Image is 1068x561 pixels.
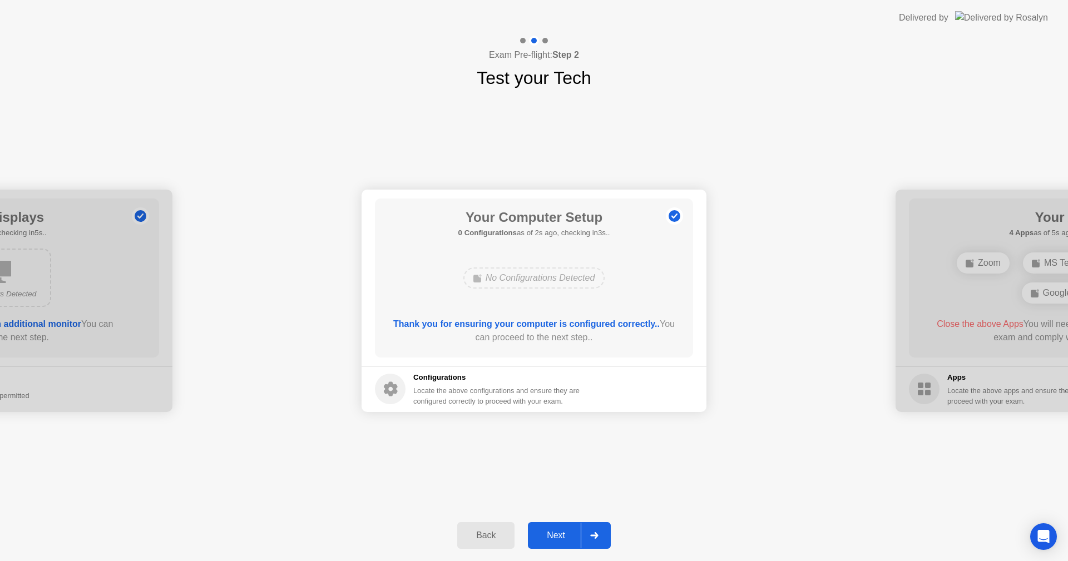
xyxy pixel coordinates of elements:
h5: as of 2s ago, checking in3s.. [458,227,610,239]
h1: Test your Tech [477,64,591,91]
b: Step 2 [552,50,579,59]
img: Delivered by Rosalyn [955,11,1048,24]
div: Open Intercom Messenger [1030,523,1057,550]
b: 0 Configurations [458,229,517,237]
button: Next [528,522,611,549]
div: Delivered by [899,11,948,24]
div: Back [461,530,511,540]
b: Thank you for ensuring your computer is configured correctly.. [393,319,660,329]
h5: Configurations [413,372,582,383]
h4: Exam Pre-flight: [489,48,579,62]
div: You can proceed to the next step.. [391,317,678,344]
h1: Your Computer Setup [458,207,610,227]
div: Next [531,530,581,540]
div: No Configurations Detected [463,267,605,289]
div: Locate the above configurations and ensure they are configured correctly to proceed with your exam. [413,385,582,406]
button: Back [457,522,515,549]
